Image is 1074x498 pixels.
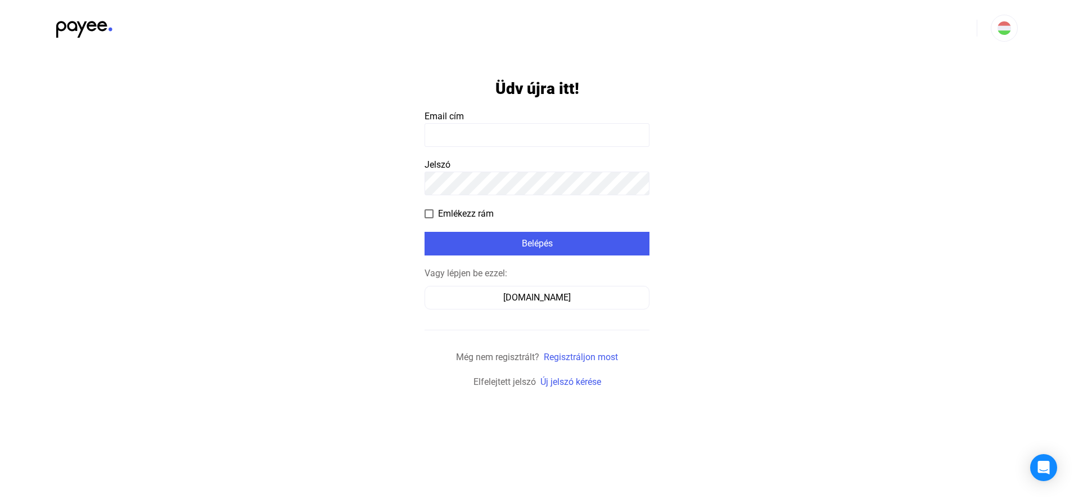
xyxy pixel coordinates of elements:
[425,267,649,280] div: Vagy lépjen be ezzel:
[438,207,494,221] span: Emlékezz rám
[998,21,1011,35] img: HU
[425,232,649,255] button: Belépés
[428,291,646,304] div: [DOMAIN_NAME]
[425,292,649,303] a: [DOMAIN_NAME]
[495,79,579,98] h1: Üdv újra itt!
[425,159,450,170] span: Jelszó
[456,352,539,362] span: Még nem regisztrált?
[473,376,536,387] span: Elfelejtett jelszó
[428,237,646,250] div: Belépés
[425,286,649,309] button: [DOMAIN_NAME]
[1030,454,1057,481] div: Open Intercom Messenger
[425,111,464,122] span: Email cím
[544,352,618,362] a: Regisztráljon most
[540,376,601,387] a: Új jelszó kérése
[56,15,112,38] img: black-payee-blue-dot.svg
[991,15,1018,42] button: HU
